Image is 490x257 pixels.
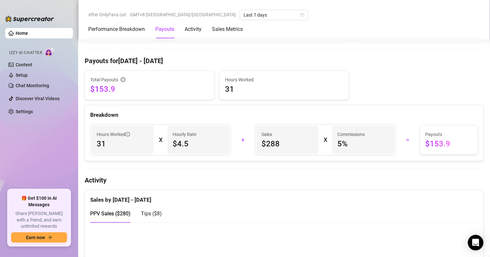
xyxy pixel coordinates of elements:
[88,25,145,33] div: Performance Breakdown
[90,84,209,94] span: $153.9
[173,131,196,138] article: Hourly Rate
[16,31,28,36] a: Home
[337,139,389,149] span: 5 %
[212,25,243,33] div: Sales Metrics
[88,10,126,20] span: After OnlyFans cut
[85,176,483,185] h4: Activity
[97,131,130,138] span: Hours Worked
[16,96,60,101] a: Discover Viral Videos
[85,56,483,65] h4: Payouts for [DATE] - [DATE]
[5,16,54,22] img: logo-BBDzfeDw.svg
[90,190,478,204] div: Sales by [DATE] - [DATE]
[324,135,327,145] div: X
[225,84,343,94] span: 31
[426,139,473,149] span: $153.9
[45,47,55,57] img: AI Chatter
[141,210,162,217] span: Tips ( $8 )
[244,10,304,20] span: Last 7 days
[16,62,32,67] a: Content
[48,235,52,240] span: arrow-right
[159,135,162,145] div: X
[9,50,42,56] span: Izzy AI Chatter
[468,235,483,250] div: Open Intercom Messenger
[225,76,343,83] span: Hours Worked
[90,76,118,83] span: Total Payouts
[155,25,174,33] div: Payouts
[130,10,236,20] span: GMT+8 [GEOGRAPHIC_DATA]/[GEOGRAPHIC_DATA]
[301,13,304,17] span: calendar
[426,131,473,138] span: Payouts
[261,139,313,149] span: $288
[16,83,49,88] a: Chat Monitoring
[16,73,28,78] a: Setup
[261,131,313,138] span: Sales
[16,109,33,114] a: Settings
[125,132,130,137] span: info-circle
[11,232,67,243] button: Earn nowarrow-right
[90,210,131,217] span: PPV Sales ( $280 )
[173,139,224,149] span: $4.5
[11,210,67,230] span: Share [PERSON_NAME] with a friend, and earn unlimited rewards
[90,111,478,119] div: Breakdown
[235,135,251,145] div: +
[26,235,45,240] span: Earn now
[337,131,365,138] article: Commissions
[11,195,67,208] span: 🎁 Get $100 in AI Messages
[97,139,148,149] span: 31
[121,77,125,82] span: info-circle
[185,25,202,33] div: Activity
[399,135,416,145] div: =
